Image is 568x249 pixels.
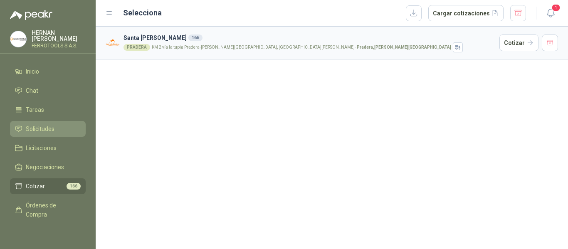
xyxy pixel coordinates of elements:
[26,163,64,172] span: Negociaciones
[26,143,57,153] span: Licitaciones
[10,10,52,20] img: Logo peakr
[10,159,86,175] a: Negociaciones
[551,4,561,12] span: 1
[26,86,38,95] span: Chat
[26,182,45,191] span: Cotizar
[499,35,538,51] button: Cotizar
[26,105,44,114] span: Tareas
[10,83,86,99] a: Chat
[32,43,86,48] p: FERROTOOLS S.A.S.
[123,33,496,42] h3: Santa [PERSON_NAME]
[10,197,86,222] a: Órdenes de Compra
[10,121,86,137] a: Solicitudes
[152,45,451,49] p: KM 2 vía la tupia Pradera-[PERSON_NAME][GEOGRAPHIC_DATA], [GEOGRAPHIC_DATA][PERSON_NAME] -
[357,45,451,49] strong: Pradera , [PERSON_NAME][GEOGRAPHIC_DATA]
[428,5,504,22] button: Cargar cotizaciones
[123,44,150,51] div: PRADERA
[10,226,86,242] a: Remisiones
[106,36,120,50] img: Company Logo
[10,178,86,194] a: Cotizar166
[10,102,86,118] a: Tareas
[10,31,26,47] img: Company Logo
[67,183,81,190] span: 166
[188,35,203,41] div: 166
[26,67,39,76] span: Inicio
[32,30,86,42] p: HERNAN [PERSON_NAME]
[10,140,86,156] a: Licitaciones
[10,64,86,79] a: Inicio
[123,7,162,19] h2: Selecciona
[26,201,78,219] span: Órdenes de Compra
[543,6,558,21] button: 1
[26,124,54,133] span: Solicitudes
